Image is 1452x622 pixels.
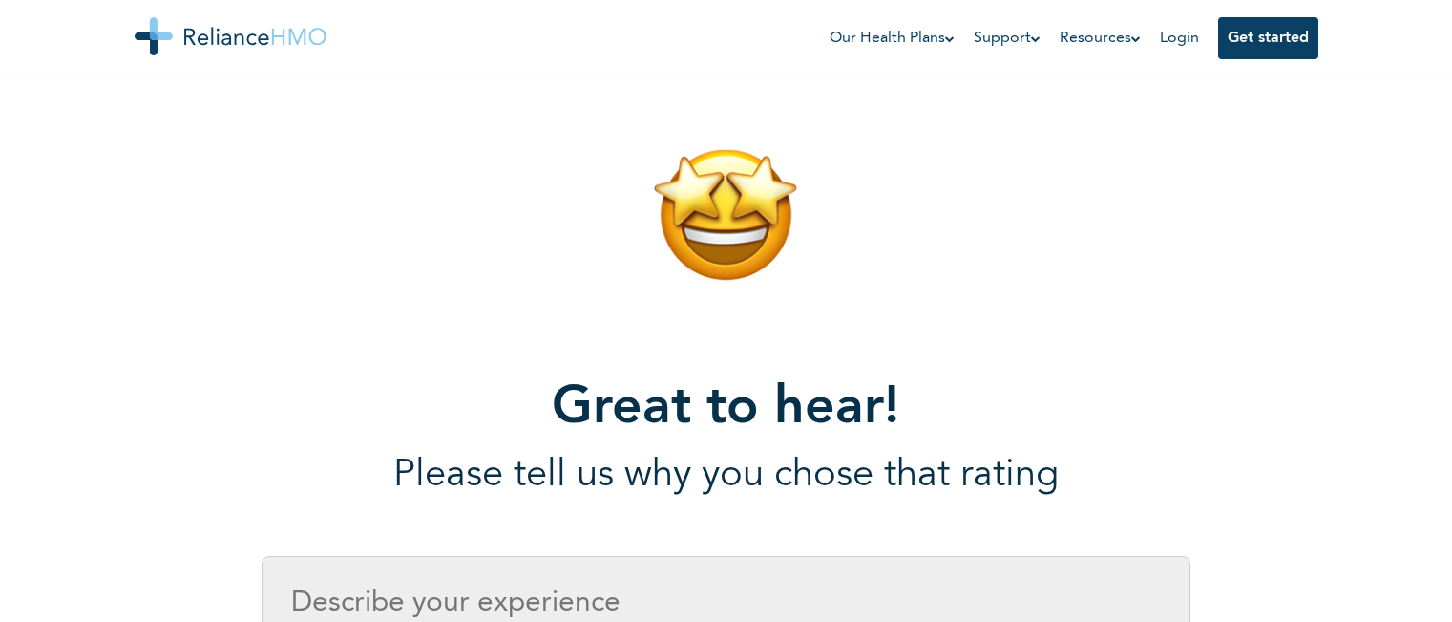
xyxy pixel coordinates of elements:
[393,453,1059,499] p: Please tell us why you chose that rating
[974,27,1041,50] a: Support
[1218,17,1318,59] button: Get started
[830,27,955,50] a: Our Health Plans
[1060,27,1141,50] a: Resources
[393,377,1059,440] h1: Great to hear!
[135,17,326,55] img: Reliance HMO's Logo
[1160,31,1199,46] a: Login
[654,145,797,291] img: review icon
